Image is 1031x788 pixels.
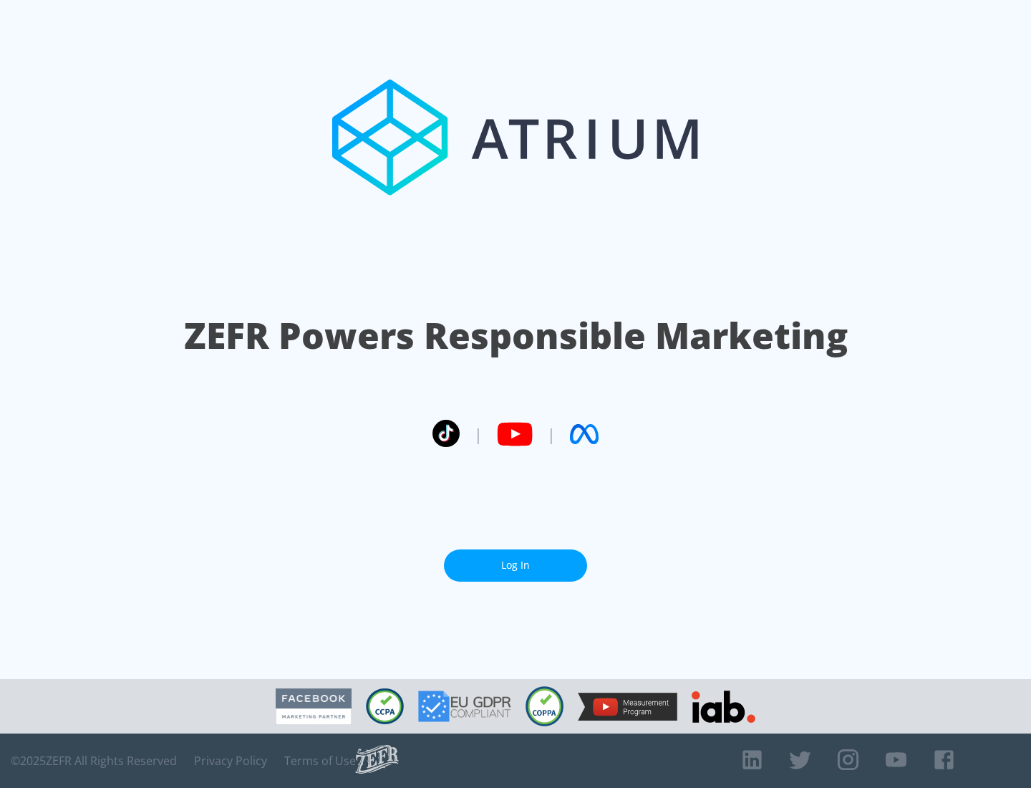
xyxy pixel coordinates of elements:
img: COPPA Compliant [526,686,563,726]
span: | [474,423,483,445]
span: | [547,423,556,445]
img: CCPA Compliant [366,688,404,724]
img: Facebook Marketing Partner [276,688,352,725]
span: © 2025 ZEFR All Rights Reserved [11,754,177,768]
img: IAB [692,691,755,723]
a: Terms of Use [284,754,356,768]
a: Log In [444,549,587,582]
a: Privacy Policy [194,754,267,768]
img: GDPR Compliant [418,691,511,722]
img: YouTube Measurement Program [578,693,677,721]
h1: ZEFR Powers Responsible Marketing [184,311,848,360]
